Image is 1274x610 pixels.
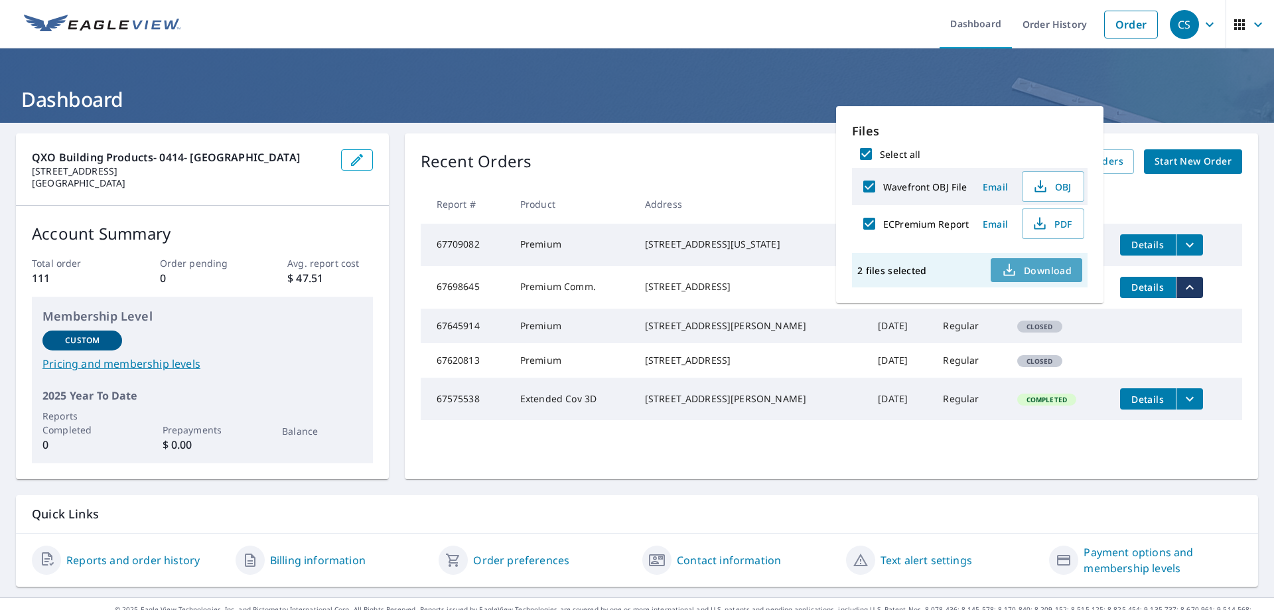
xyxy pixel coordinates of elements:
[1128,281,1168,293] span: Details
[883,218,969,230] label: ECPremium Report
[932,309,1006,343] td: Regular
[974,214,1017,234] button: Email
[645,280,857,293] div: [STREET_ADDRESS]
[1120,234,1176,256] button: detailsBtn-67709082
[645,319,857,333] div: [STREET_ADDRESS][PERSON_NAME]
[510,378,634,420] td: Extended Cov 3D
[1019,322,1061,331] span: Closed
[645,354,857,367] div: [STREET_ADDRESS]
[32,270,117,286] p: 111
[1176,277,1203,298] button: filesDropdownBtn-67698645
[510,185,634,224] th: Product
[880,148,920,161] label: Select all
[163,423,242,437] p: Prepayments
[645,238,857,251] div: [STREET_ADDRESS][US_STATE]
[32,165,330,177] p: [STREET_ADDRESS]
[677,552,781,568] a: Contact information
[1176,388,1203,410] button: filesDropdownBtn-67575538
[42,409,122,437] p: Reports Completed
[1030,179,1073,194] span: OBJ
[42,388,362,404] p: 2025 Year To Date
[421,149,532,174] p: Recent Orders
[1128,238,1168,251] span: Details
[1022,171,1084,202] button: OBJ
[24,15,180,35] img: EV Logo
[42,437,122,453] p: 0
[634,185,867,224] th: Address
[857,264,926,277] p: 2 files selected
[932,378,1006,420] td: Regular
[32,149,330,165] p: QXO Building Products- 0414- [GEOGRAPHIC_DATA]
[421,378,510,420] td: 67575538
[881,552,972,568] a: Text alert settings
[160,256,245,270] p: Order pending
[1144,149,1242,174] a: Start New Order
[1176,234,1203,256] button: filesDropdownBtn-67709082
[160,270,245,286] p: 0
[163,437,242,453] p: $ 0.00
[510,266,634,309] td: Premium Comm.
[42,307,362,325] p: Membership Level
[421,185,510,224] th: Report #
[1001,262,1072,278] span: Download
[510,224,634,266] td: Premium
[32,256,117,270] p: Total order
[32,506,1242,522] p: Quick Links
[645,392,857,406] div: [STREET_ADDRESS][PERSON_NAME]
[883,181,967,193] label: Wavefront OBJ File
[1084,544,1242,576] a: Payment options and membership levels
[1104,11,1158,38] a: Order
[473,552,569,568] a: Order preferences
[867,309,932,343] td: [DATE]
[1019,395,1075,404] span: Completed
[270,552,366,568] a: Billing information
[282,424,362,438] p: Balance
[510,343,634,378] td: Premium
[32,222,373,246] p: Account Summary
[65,335,100,346] p: Custom
[421,266,510,309] td: 67698645
[42,356,362,372] a: Pricing and membership levels
[16,86,1258,113] h1: Dashboard
[421,343,510,378] td: 67620813
[1120,277,1176,298] button: detailsBtn-67698645
[852,122,1088,140] p: Files
[510,309,634,343] td: Premium
[1155,153,1232,170] span: Start New Order
[421,309,510,343] td: 67645914
[66,552,200,568] a: Reports and order history
[1022,208,1084,239] button: PDF
[1128,393,1168,406] span: Details
[974,177,1017,197] button: Email
[287,270,372,286] p: $ 47.51
[979,218,1011,230] span: Email
[421,224,510,266] td: 67709082
[867,343,932,378] td: [DATE]
[1170,10,1199,39] div: CS
[932,343,1006,378] td: Regular
[991,258,1082,282] button: Download
[979,181,1011,193] span: Email
[1030,216,1073,232] span: PDF
[1019,356,1061,366] span: Closed
[1120,388,1176,410] button: detailsBtn-67575538
[867,378,932,420] td: [DATE]
[287,256,372,270] p: Avg. report cost
[32,177,330,189] p: [GEOGRAPHIC_DATA]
